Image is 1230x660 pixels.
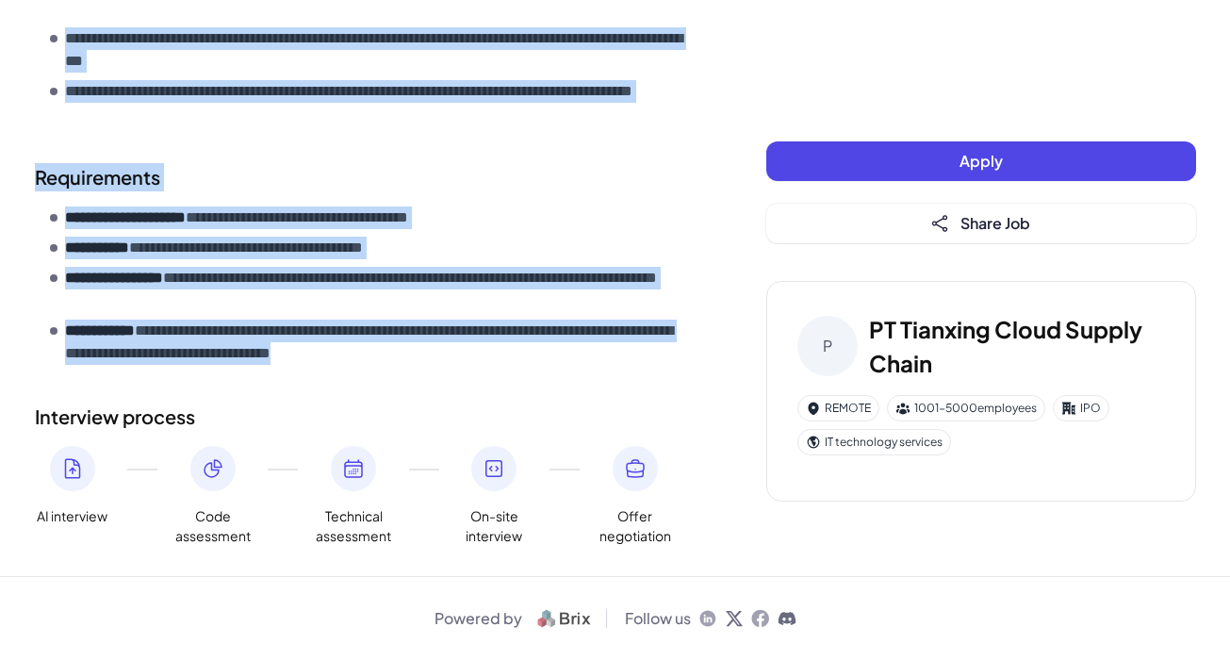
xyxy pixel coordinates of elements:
h2: Requirements [35,163,691,191]
span: Apply [959,151,1003,171]
span: Follow us [625,607,691,630]
span: Powered by [435,607,522,630]
button: Apply [766,141,1196,181]
div: IPO [1053,395,1109,421]
span: Offer negotiation [598,506,673,546]
img: logo [530,607,599,630]
span: AI interview [37,506,107,526]
div: 1001-5000 employees [887,395,1045,421]
div: REMOTE [797,395,879,421]
div: P [797,316,858,376]
h3: PT Tianxing Cloud Supply Chain [869,312,1165,380]
span: Technical assessment [316,506,391,546]
span: Share Job [960,213,1030,233]
div: IT technology services [797,429,951,455]
span: Code assessment [175,506,251,546]
span: On-site interview [456,506,532,546]
h2: Interview process [35,403,691,431]
button: Share Job [766,204,1196,243]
